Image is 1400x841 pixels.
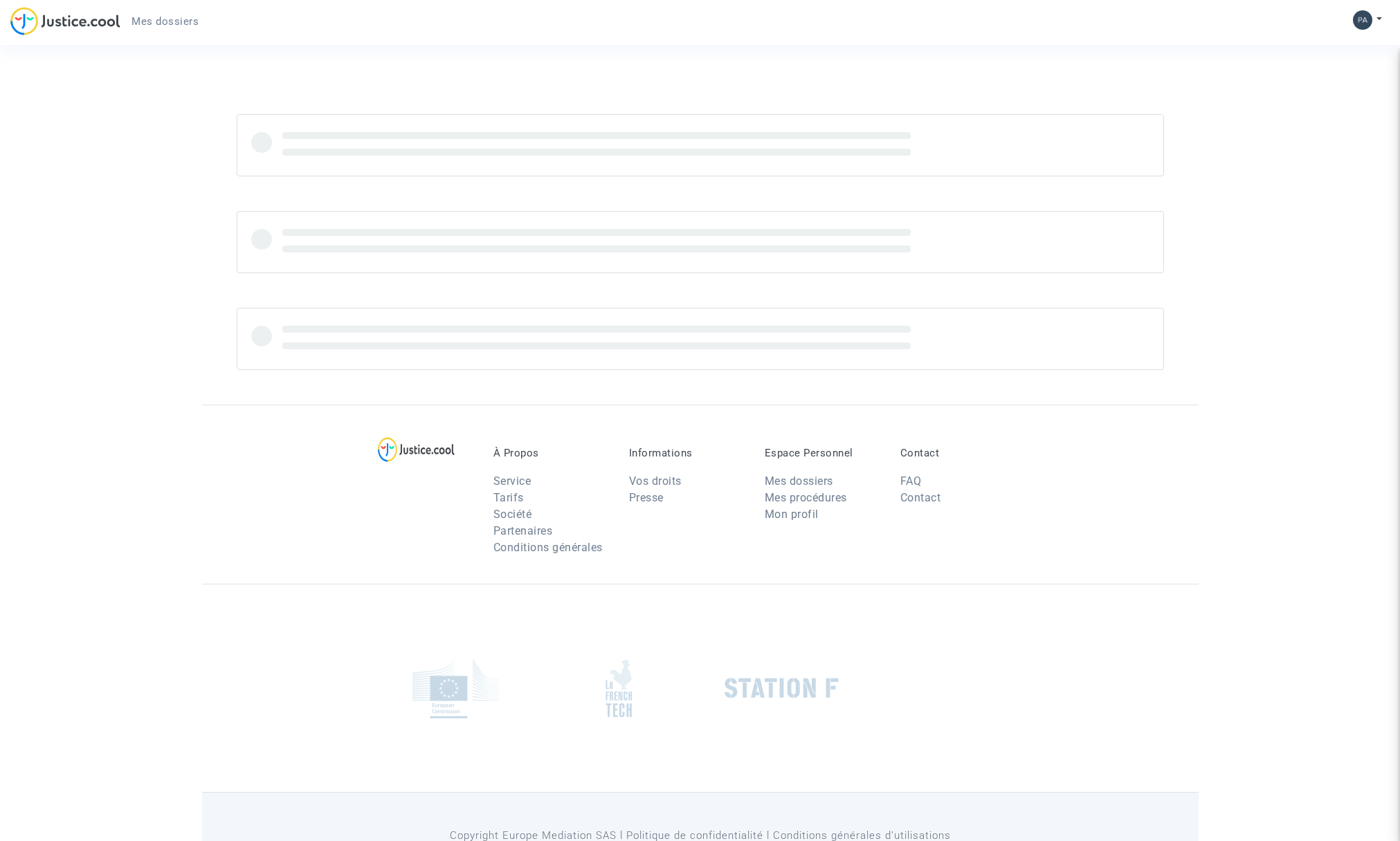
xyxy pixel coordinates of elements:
img: 70094d8604c59bed666544247a582dd0 [1353,10,1372,30]
a: Vos droits [629,474,682,488]
a: Service [493,474,531,488]
img: europe_commision.png [412,658,499,719]
img: logo-lg.svg [378,437,455,462]
a: Partenaires [493,524,553,537]
img: stationf.png [725,678,839,699]
a: Presse [629,491,664,504]
a: Mes dossiers [120,11,210,32]
img: french_tech.png [606,659,632,718]
a: Contact [900,491,941,504]
a: Mon profil [765,508,819,521]
p: Contact [900,447,1015,459]
a: Société [493,508,532,521]
a: Mes dossiers [765,474,833,488]
p: À Propos [493,447,608,459]
a: Mes procédures [765,491,847,504]
span: Mes dossiers [131,15,199,28]
a: Conditions générales [493,541,603,554]
a: Tarifs [493,491,524,504]
p: Informations [629,447,744,459]
p: Espace Personnel [765,447,880,459]
a: FAQ [900,474,922,488]
img: jc-logo.svg [10,7,120,35]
